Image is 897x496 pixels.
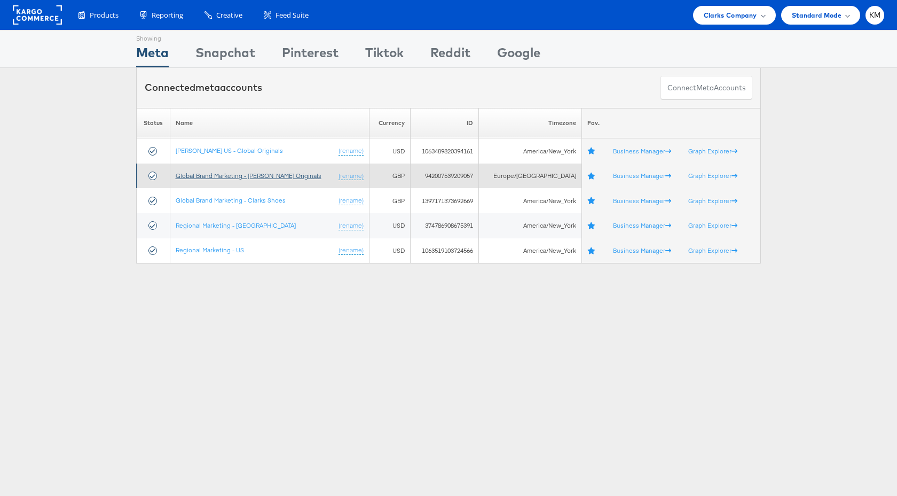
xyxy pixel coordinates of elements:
th: Currency [369,108,411,138]
span: Creative [216,10,242,20]
td: 1063489820394161 [411,138,479,164]
span: Standard Mode [792,10,841,21]
td: 942007539209057 [411,164,479,189]
td: America/New_York [479,238,582,263]
a: Business Manager [613,246,671,254]
th: Name [170,108,369,138]
a: Business Manager [613,221,671,229]
th: Status [137,108,170,138]
td: 1063519103724566 [411,238,479,263]
td: America/New_York [479,213,582,238]
button: ConnectmetaAccounts [660,76,752,100]
a: Global Brand Marketing - Clarks Shoes [176,196,286,204]
div: Showing [136,30,169,43]
a: (rename) [339,196,364,205]
div: Google [497,43,540,67]
th: Timezone [479,108,582,138]
div: Connected accounts [145,81,262,95]
span: meta [696,83,714,93]
div: Pinterest [282,43,339,67]
a: Regional Marketing - [GEOGRAPHIC_DATA] [176,221,296,229]
span: Clarks Company [704,10,757,21]
div: Tiktok [365,43,404,67]
th: ID [411,108,479,138]
td: 374786908675391 [411,213,479,238]
div: Meta [136,43,169,67]
a: (rename) [339,146,364,156]
a: Business Manager [613,172,671,180]
a: [PERSON_NAME] US - Global Originals [176,146,283,154]
a: Business Manager [613,147,671,155]
a: (rename) [339,246,364,255]
div: Reddit [430,43,470,67]
a: Global Brand Marketing - [PERSON_NAME] Originals [176,172,321,180]
span: meta [195,81,220,94]
span: Reporting [152,10,183,20]
span: KM [869,12,881,19]
td: 1397171373692669 [411,188,479,213]
td: Europe/[GEOGRAPHIC_DATA] [479,164,582,189]
td: GBP [369,188,411,213]
a: (rename) [339,172,364,181]
a: Regional Marketing - US [176,246,244,254]
a: Graph Explorer [688,147,737,155]
span: Products [90,10,119,20]
td: USD [369,238,411,263]
td: GBP [369,164,411,189]
a: Graph Explorer [688,197,737,205]
a: Graph Explorer [688,172,737,180]
td: USD [369,138,411,164]
a: Business Manager [613,197,671,205]
a: Graph Explorer [688,221,737,229]
td: USD [369,213,411,238]
a: Graph Explorer [688,246,737,254]
td: America/New_York [479,188,582,213]
a: (rename) [339,221,364,230]
span: Feed Suite [276,10,309,20]
div: Snapchat [195,43,255,67]
td: America/New_York [479,138,582,164]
